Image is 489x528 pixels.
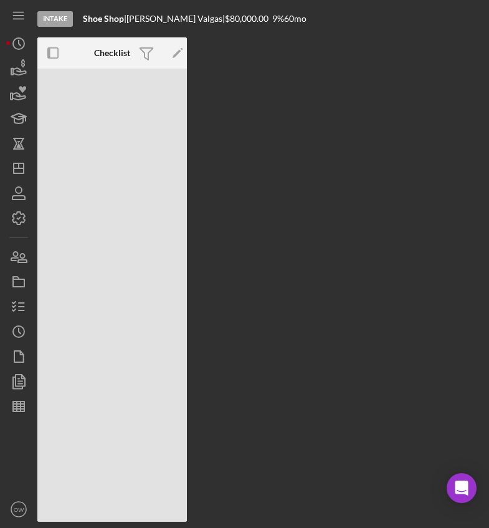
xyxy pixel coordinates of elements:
[37,11,73,27] div: Intake
[83,14,126,24] div: |
[225,14,272,24] div: $80,000.00
[126,14,225,24] div: [PERSON_NAME] Valgas |
[447,473,477,503] div: Open Intercom Messenger
[83,13,124,24] b: Shoe Shop
[272,14,284,24] div: 9 %
[284,14,306,24] div: 60 mo
[6,497,31,522] button: OW
[14,506,24,513] text: OW
[94,48,130,58] b: Checklist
